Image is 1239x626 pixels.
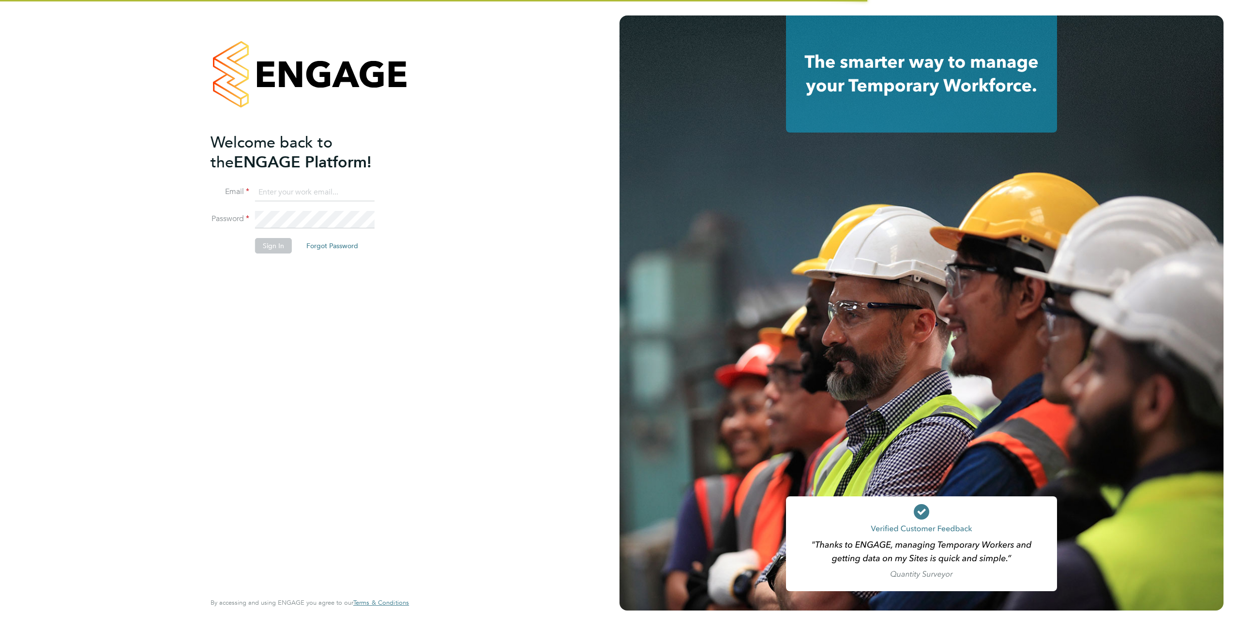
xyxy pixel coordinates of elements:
[211,598,409,607] span: By accessing and using ENGAGE you agree to our
[255,184,375,201] input: Enter your work email...
[211,187,249,197] label: Email
[211,214,249,224] label: Password
[299,238,366,253] button: Forgot Password
[211,133,332,172] span: Welcome back to the
[211,133,399,172] h2: ENGAGE Platform!
[353,599,409,607] a: Terms & Conditions
[255,238,292,253] button: Sign In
